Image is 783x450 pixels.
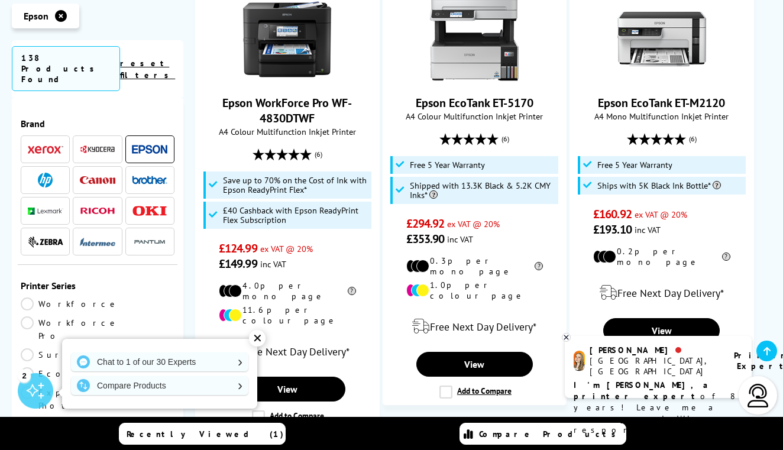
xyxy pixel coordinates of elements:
[501,128,509,150] span: (6)
[18,369,31,382] div: 2
[132,203,167,218] a: OKI
[593,206,632,222] span: £160.92
[598,95,725,111] a: Epson EcoTank ET-M2120
[28,145,63,154] img: Xerox
[219,280,356,302] li: 4.0p per mono page
[430,74,519,86] a: Epson EcoTank ET-5170
[28,234,63,249] a: Zebra
[447,234,473,245] span: inc VAT
[593,222,632,237] span: £193.10
[219,241,257,256] span: £124.99
[80,234,115,249] a: Intermec
[410,181,555,200] span: Shipped with 13.3K Black & 5.2K CMY Inks*
[202,126,373,137] span: A4 Colour Multifunction Inkjet Printer
[132,234,167,249] a: Pantum
[260,258,286,270] span: inc VAT
[597,160,672,170] span: Free 5 Year Warranty
[416,352,533,377] a: View
[574,351,585,371] img: amy-livechat.png
[590,355,719,377] div: [GEOGRAPHIC_DATA], [GEOGRAPHIC_DATA]
[447,218,500,229] span: ex VAT @ 20%
[132,235,167,249] img: Pantum
[80,208,115,214] img: Ricoh
[574,380,711,402] b: I'm [PERSON_NAME], a printer expert
[223,206,368,225] span: £40 Cashback with Epson ReadyPrint Flex Subscription
[439,386,512,399] label: Add to Compare
[603,318,720,343] a: View
[21,316,119,342] a: Workforce Pro
[416,95,533,111] a: Epson EcoTank ET-5170
[593,246,730,267] li: 0.2p per mono page
[260,243,313,254] span: ex VAT @ 20%
[460,423,626,445] a: Compare Products
[617,74,706,86] a: Epson EcoTank ET-M2120
[80,142,115,157] a: Kyocera
[576,276,748,309] div: modal_delivery
[590,345,719,355] div: [PERSON_NAME]
[315,143,322,166] span: (6)
[132,176,167,184] img: Brother
[574,380,743,436] p: of 8 years! Leave me a message and I'll respond ASAP
[219,305,356,326] li: 11.6p per colour page
[252,410,324,423] label: Add to Compare
[406,255,543,277] li: 0.3p per mono page
[389,310,561,343] div: modal_delivery
[80,238,115,246] img: Intermec
[479,429,622,439] span: Compare Products
[24,10,48,22] span: Epson
[132,173,167,187] a: Brother
[12,46,120,91] span: 138 Products Found
[410,160,485,170] span: Free 5 Year Warranty
[202,335,373,368] div: modal_delivery
[635,209,687,220] span: ex VAT @ 20%
[38,173,53,187] img: HP
[21,118,174,130] span: Brand
[80,173,115,187] a: Canon
[229,377,345,402] a: View
[80,145,115,154] img: Kyocera
[119,423,286,445] a: Recently Viewed (1)
[249,330,266,347] div: ✕
[28,236,63,248] img: Zebra
[243,74,332,86] a: Epson WorkForce Pro WF-4830DTWF
[127,429,284,439] span: Recently Viewed (1)
[219,256,257,271] span: £149.99
[28,203,63,218] a: Lexmark
[689,128,697,150] span: (6)
[132,142,167,157] a: Epson
[71,352,248,371] a: Chat to 1 of our 30 Experts
[576,111,748,122] span: A4 Mono Multifunction Inkjet Printer
[406,231,445,247] span: £353.90
[28,208,63,215] img: Lexmark
[120,58,175,80] a: reset filters
[406,216,445,231] span: £294.92
[80,203,115,218] a: Ricoh
[222,95,352,126] a: Epson WorkForce Pro WF-4830DTWF
[635,224,661,235] span: inc VAT
[132,206,167,216] img: OKI
[71,376,248,395] a: Compare Products
[406,280,543,301] li: 1.0p per colour page
[28,173,63,187] a: HP
[21,297,119,310] a: Workforce
[28,142,63,157] a: Xerox
[21,280,174,292] span: Printer Series
[21,348,113,361] a: SureColor
[132,145,167,154] img: Epson
[223,176,368,195] span: Save up to 70% on the Cost of Ink with Epson ReadyPrint Flex*
[597,181,721,190] span: Ships with 5K Black Ink Bottle*
[80,176,115,184] img: Canon
[746,384,770,407] img: user-headset-light.svg
[21,367,98,380] a: EcoTank
[389,111,561,122] span: A4 Colour Multifunction Inkjet Printer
